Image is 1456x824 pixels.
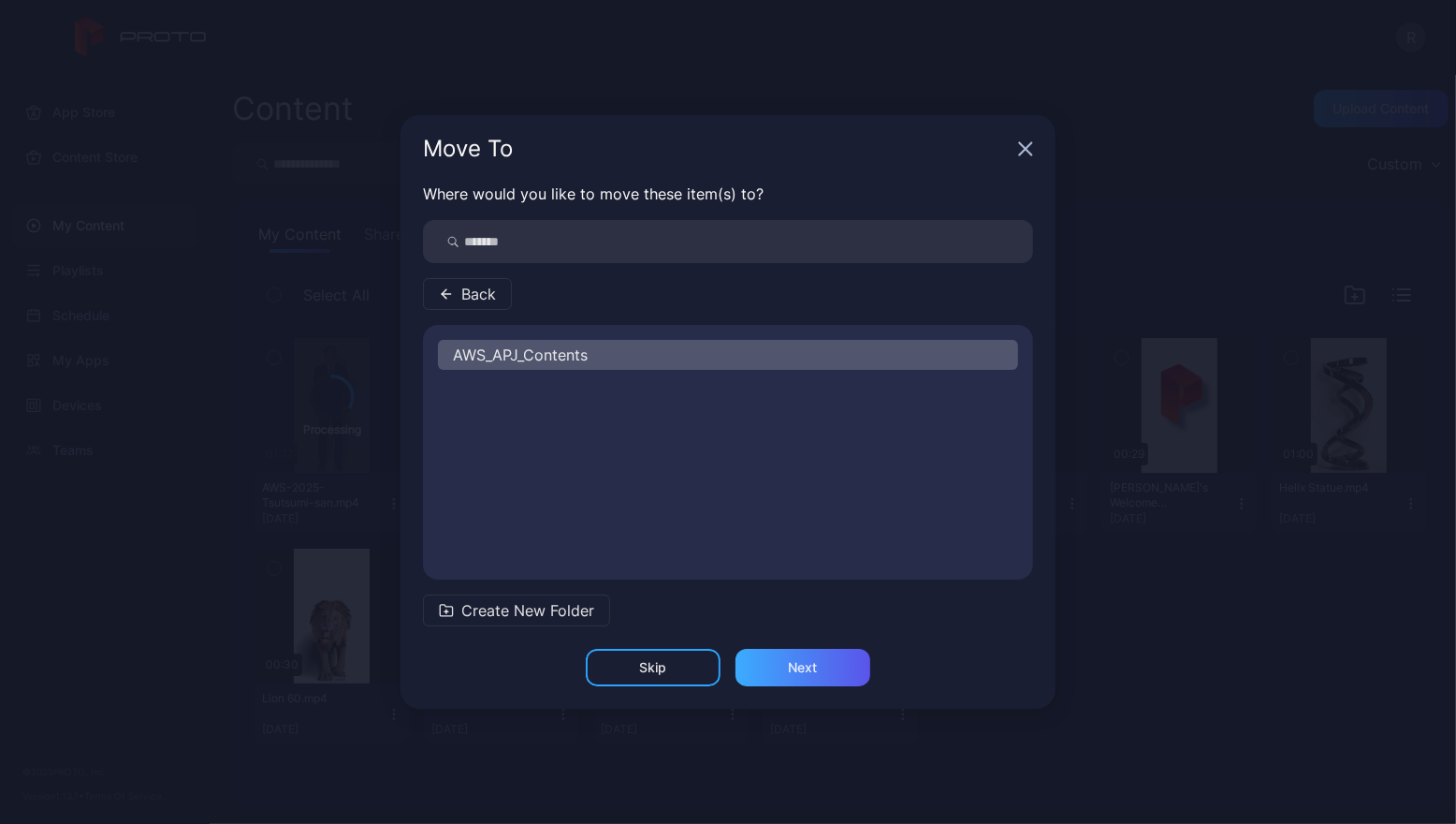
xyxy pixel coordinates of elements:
p: Where would you like to move these item(s) to? [423,183,1033,205]
span: Create New Folder [461,599,594,622]
span: AWS_APJ_Contents [453,344,588,366]
div: Next [789,660,818,675]
div: Move To [423,138,1011,160]
button: Skip [586,649,721,686]
button: Next [735,649,870,686]
span: Back [461,283,496,305]
button: Back [423,278,512,310]
div: Skip [640,660,667,675]
button: Create New Folder [423,595,610,626]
